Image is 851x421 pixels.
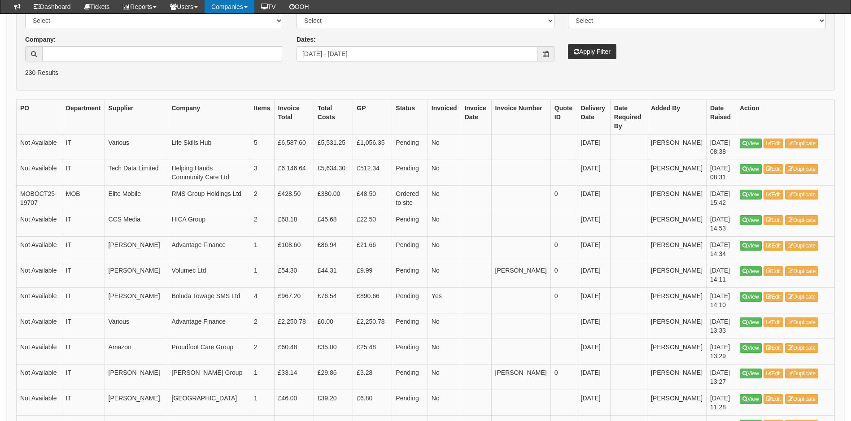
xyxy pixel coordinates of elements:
[105,237,168,262] td: [PERSON_NAME]
[250,390,275,416] td: 1
[353,186,392,211] td: £48.50
[740,369,762,378] a: View
[250,237,275,262] td: 1
[17,390,62,416] td: Not Available
[314,365,353,390] td: £29.86
[62,211,105,237] td: IT
[577,237,610,262] td: [DATE]
[314,237,353,262] td: £86.94
[314,160,353,186] td: £5,634.30
[392,390,428,416] td: Pending
[17,186,62,211] td: MOBOCT25-19707
[550,288,577,313] td: 0
[353,100,392,135] th: GP
[17,288,62,313] td: Not Available
[707,186,736,211] td: [DATE] 15:42
[353,135,392,160] td: £1,056.35
[17,160,62,186] td: Not Available
[428,186,461,211] td: No
[274,313,314,339] td: £2,250.78
[736,100,835,135] th: Action
[610,100,647,135] th: Date Required By
[314,135,353,160] td: £5,531.25
[168,160,250,186] td: Helping Hands Community Care Ltd
[428,211,461,237] td: No
[740,292,762,302] a: View
[647,160,706,186] td: [PERSON_NAME]
[314,288,353,313] td: £76.54
[250,339,275,365] td: 2
[577,365,610,390] td: [DATE]
[740,164,762,174] a: View
[314,262,353,288] td: £44.31
[785,241,818,251] a: Duplicate
[785,317,818,327] a: Duplicate
[314,390,353,416] td: £39.20
[764,164,784,174] a: Edit
[740,139,762,148] a: View
[428,100,461,135] th: Invoiced
[577,100,610,135] th: Delivery Date
[550,100,577,135] th: Quote ID
[647,390,706,416] td: [PERSON_NAME]
[707,135,736,160] td: [DATE] 08:38
[353,390,392,416] td: £6.80
[62,288,105,313] td: IT
[428,365,461,390] td: No
[314,100,353,135] th: Total Costs
[17,262,62,288] td: Not Available
[764,241,784,251] a: Edit
[168,313,250,339] td: Advantage Finance
[785,292,818,302] a: Duplicate
[568,44,616,59] button: Apply Filter
[392,288,428,313] td: Pending
[168,365,250,390] td: [PERSON_NAME] Group
[62,186,105,211] td: MOB
[392,262,428,288] td: Pending
[17,100,62,135] th: PO
[353,339,392,365] td: £25.48
[707,160,736,186] td: [DATE] 08:31
[764,139,784,148] a: Edit
[274,339,314,365] td: £60.48
[647,313,706,339] td: [PERSON_NAME]
[17,365,62,390] td: Not Available
[785,266,818,276] a: Duplicate
[785,369,818,378] a: Duplicate
[314,186,353,211] td: £380.00
[707,313,736,339] td: [DATE] 13:33
[274,390,314,416] td: £46.00
[647,100,706,135] th: Added By
[785,164,818,174] a: Duplicate
[250,365,275,390] td: 1
[785,190,818,200] a: Duplicate
[353,262,392,288] td: £9.99
[105,365,168,390] td: [PERSON_NAME]
[62,100,105,135] th: Department
[577,390,610,416] td: [DATE]
[764,266,784,276] a: Edit
[428,135,461,160] td: No
[647,135,706,160] td: [PERSON_NAME]
[250,288,275,313] td: 4
[62,237,105,262] td: IT
[353,160,392,186] td: £512.34
[168,339,250,365] td: Proudfoot Care Group
[740,317,762,327] a: View
[647,339,706,365] td: [PERSON_NAME]
[707,365,736,390] td: [DATE] 13:27
[105,160,168,186] td: Tech Data Limited
[740,241,762,251] a: View
[392,339,428,365] td: Pending
[491,100,550,135] th: Invoice Number
[647,237,706,262] td: [PERSON_NAME]
[428,288,461,313] td: Yes
[168,262,250,288] td: Volumec Ltd
[764,394,784,404] a: Edit
[62,365,105,390] td: IT
[105,100,168,135] th: Supplier
[168,186,250,211] td: RMS Group Holdings Ltd
[250,211,275,237] td: 2
[250,100,275,135] th: Items
[392,160,428,186] td: Pending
